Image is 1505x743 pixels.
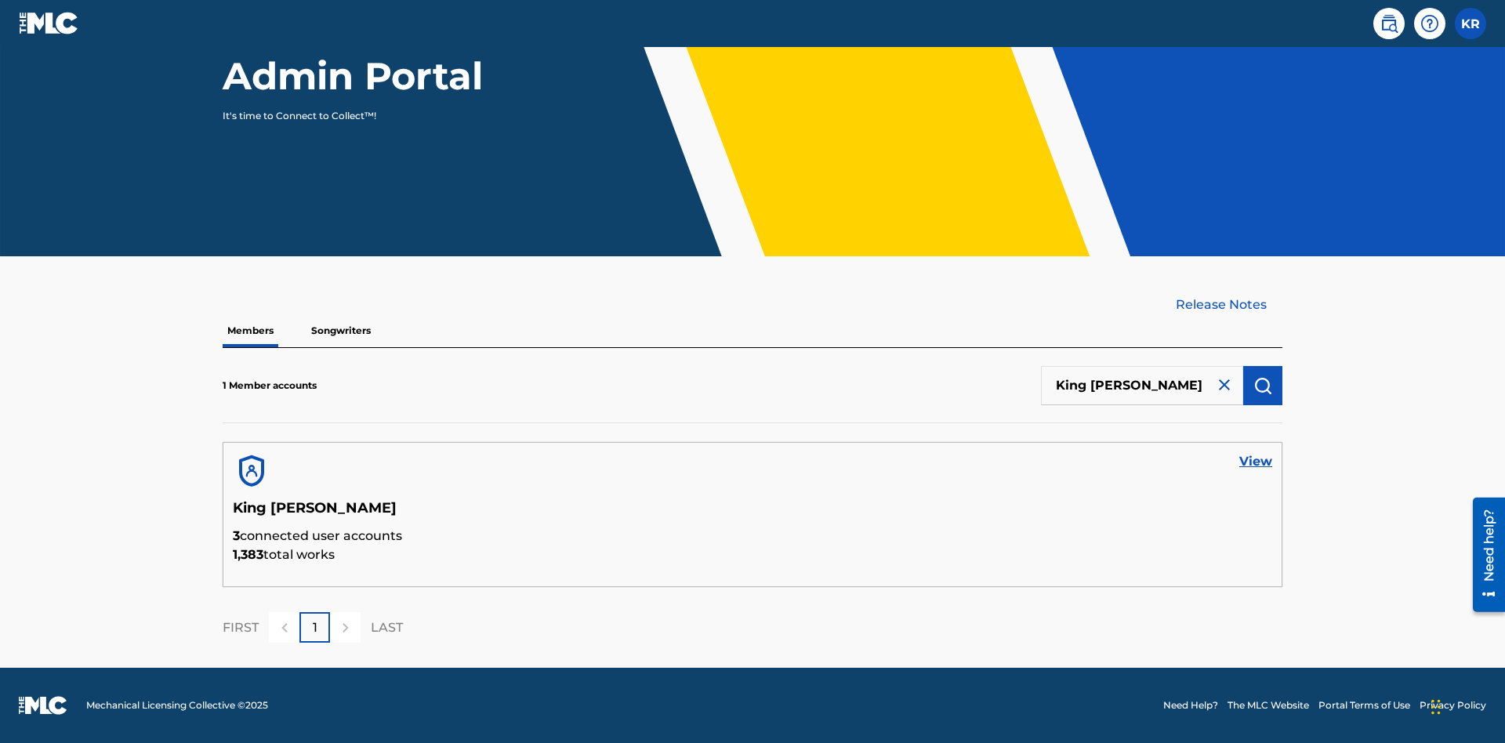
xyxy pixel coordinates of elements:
[1431,683,1441,730] div: Drag
[1455,8,1486,39] div: User Menu
[233,528,240,543] span: 3
[233,452,270,490] img: account
[313,618,317,637] p: 1
[86,698,268,712] span: Mechanical Licensing Collective © 2025
[1380,14,1398,33] img: search
[1176,295,1282,314] a: Release Notes
[1228,698,1309,712] a: The MLC Website
[306,314,375,347] p: Songwriters
[233,527,1272,545] p: connected user accounts
[1163,698,1218,712] a: Need Help?
[1461,491,1505,620] iframe: Resource Center
[233,547,263,562] span: 1,383
[1420,698,1486,712] a: Privacy Policy
[1427,668,1505,743] iframe: Chat Widget
[1414,8,1445,39] div: Help
[1420,14,1439,33] img: help
[223,314,278,347] p: Members
[1373,8,1405,39] a: Public Search
[1253,376,1272,395] img: Search Works
[223,618,259,637] p: FIRST
[233,499,1272,527] h5: King [PERSON_NAME]
[19,12,79,34] img: MLC Logo
[223,379,317,393] p: 1 Member accounts
[19,696,67,715] img: logo
[223,109,495,123] p: It's time to Connect to Collect™!
[1215,375,1234,394] img: close
[371,618,403,637] p: LAST
[1318,698,1410,712] a: Portal Terms of Use
[1239,452,1272,471] a: View
[233,545,1272,564] p: total works
[1041,366,1243,405] input: Search Members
